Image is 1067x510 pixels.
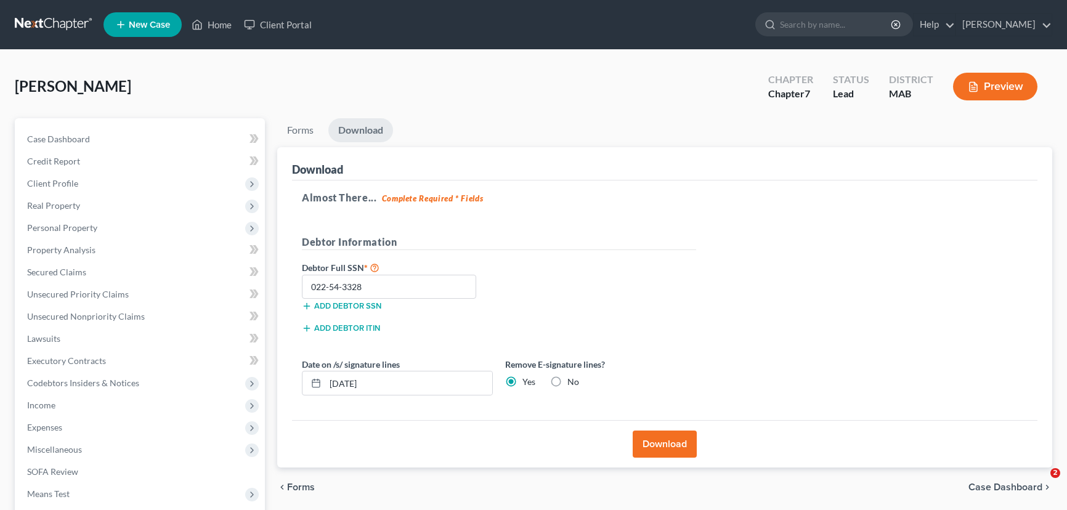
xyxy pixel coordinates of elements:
a: Unsecured Priority Claims [17,283,265,306]
label: No [567,376,579,388]
a: Executory Contracts [17,350,265,372]
a: [PERSON_NAME] [956,14,1052,36]
div: Chapter [768,73,813,87]
a: Download [328,118,393,142]
button: Download [633,431,697,458]
span: Case Dashboard [27,134,90,144]
strong: Complete Required * Fields [382,193,484,203]
span: SOFA Review [27,466,78,477]
div: Lead [833,87,869,101]
div: Status [833,73,869,87]
a: Lawsuits [17,328,265,350]
a: Case Dashboard chevron_right [968,482,1052,492]
a: Home [185,14,238,36]
span: Unsecured Nonpriority Claims [27,311,145,322]
span: Forms [287,482,315,492]
span: [PERSON_NAME] [15,77,131,95]
span: Property Analysis [27,245,95,255]
label: Yes [522,376,535,388]
a: Forms [277,118,323,142]
h5: Almost There... [302,190,1028,205]
a: Property Analysis [17,239,265,261]
a: Secured Claims [17,261,265,283]
label: Remove E-signature lines? [505,358,696,371]
span: Means Test [27,488,70,499]
span: Real Property [27,200,80,211]
button: Add debtor ITIN [302,323,380,333]
a: Credit Report [17,150,265,172]
div: Chapter [768,87,813,101]
input: XXX-XX-XXXX [302,275,476,299]
label: Debtor Full SSN [296,260,499,275]
span: Expenses [27,422,62,432]
button: Add debtor SSN [302,301,381,311]
span: 2 [1050,468,1060,478]
input: MM/DD/YYYY [325,371,492,395]
div: Download [292,162,343,177]
div: District [889,73,933,87]
a: Help [914,14,955,36]
span: Codebtors Insiders & Notices [27,378,139,388]
span: Miscellaneous [27,444,82,455]
span: Income [27,400,55,410]
a: Unsecured Nonpriority Claims [17,306,265,328]
i: chevron_left [277,482,287,492]
h5: Debtor Information [302,235,696,250]
span: Credit Report [27,156,80,166]
span: 7 [805,87,810,99]
a: Case Dashboard [17,128,265,150]
span: Executory Contracts [27,355,106,366]
div: MAB [889,87,933,101]
input: Search by name... [780,13,893,36]
span: Unsecured Priority Claims [27,289,129,299]
iframe: Intercom live chat [1025,468,1055,498]
span: New Case [129,20,170,30]
label: Date on /s/ signature lines [302,358,400,371]
span: Case Dashboard [968,482,1042,492]
span: Lawsuits [27,333,60,344]
a: Client Portal [238,14,318,36]
span: Client Profile [27,178,78,188]
a: SOFA Review [17,461,265,483]
button: Preview [953,73,1037,100]
span: Personal Property [27,222,97,233]
span: Secured Claims [27,267,86,277]
button: chevron_left Forms [277,482,331,492]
